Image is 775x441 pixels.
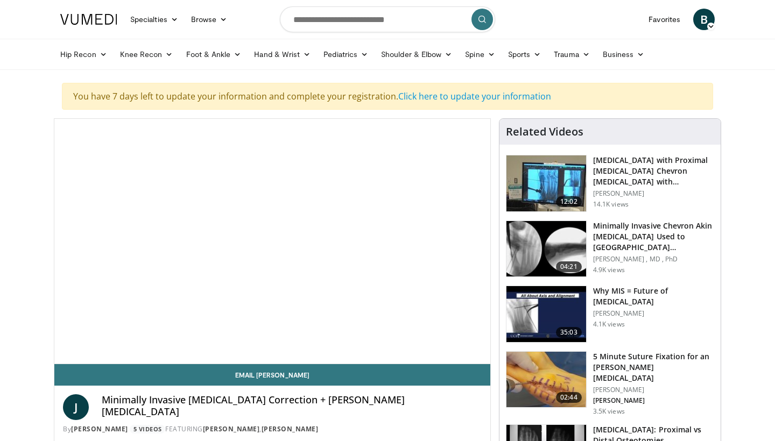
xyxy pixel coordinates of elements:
h4: Minimally Invasive [MEDICAL_DATA] Correction + [PERSON_NAME][MEDICAL_DATA] [102,394,482,417]
img: d2ad2a79-9ed4-4a84-b0ca-be5628b646eb.150x105_q85_crop-smart_upscale.jpg [506,286,586,342]
a: 35:03 Why MIS = Future of [MEDICAL_DATA] [PERSON_NAME] 4.1K views [506,286,714,343]
p: 14.1K views [593,200,629,209]
p: [PERSON_NAME] , MD , PhD [593,255,714,264]
video-js: Video Player [54,119,490,364]
img: 08be0349-593e-48f1-bfea-69f97c3c7a0f.150x105_q85_crop-smart_upscale.jpg [506,155,586,211]
a: [PERSON_NAME] [71,424,128,433]
a: Favorites [642,9,687,30]
a: Sports [502,44,548,65]
p: [PERSON_NAME] [593,189,714,198]
a: 12:02 [MEDICAL_DATA] with Proximal [MEDICAL_DATA] Chevron [MEDICAL_DATA] with [PERSON_NAME]… [PER... [506,155,714,212]
a: Email [PERSON_NAME] [54,364,490,386]
p: [PERSON_NAME] [593,396,714,405]
h3: Minimally Invasive Chevron Akin [MEDICAL_DATA] Used to [GEOGRAPHIC_DATA]… [593,220,714,253]
p: 3.5K views [593,407,625,416]
a: 04:21 Minimally Invasive Chevron Akin [MEDICAL_DATA] Used to [GEOGRAPHIC_DATA]… [PERSON_NAME] , M... [506,220,714,278]
a: Specialties [124,9,185,30]
a: Foot & Ankle [180,44,248,65]
a: J [63,394,89,420]
span: 12:02 [556,196,582,207]
h3: 5 Minute Suture Fixation for an [PERSON_NAME][MEDICAL_DATA] [593,351,714,383]
a: Knee Recon [114,44,180,65]
a: B [693,9,715,30]
span: 02:44 [556,392,582,403]
p: [PERSON_NAME] [593,386,714,394]
a: [PERSON_NAME] [203,424,260,433]
a: 02:44 5 Minute Suture Fixation for an [PERSON_NAME][MEDICAL_DATA] [PERSON_NAME] [PERSON_NAME] 3.5... [506,351,714,416]
h3: [MEDICAL_DATA] with Proximal [MEDICAL_DATA] Chevron [MEDICAL_DATA] with [PERSON_NAME]… [593,155,714,187]
a: Hip Recon [54,44,114,65]
img: e73f24f9-02ca-4bec-a641-813152ebe724.150x105_q85_crop-smart_upscale.jpg [506,221,586,277]
h3: Why MIS = Future of [MEDICAL_DATA] [593,286,714,307]
img: 86c107f5-1736-44c2-ba27-823b71f628f4.150x105_q85_crop-smart_upscale.jpg [506,352,586,408]
a: Shoulder & Elbow [375,44,459,65]
a: Hand & Wrist [248,44,317,65]
a: Click here to update your information [398,90,551,102]
a: [PERSON_NAME] [262,424,319,433]
h4: Related Videos [506,125,583,138]
p: [PERSON_NAME] [593,309,714,318]
a: 5 Videos [130,425,165,434]
a: Browse [185,9,234,30]
input: Search topics, interventions [280,6,495,32]
span: 35:03 [556,327,582,338]
a: Trauma [547,44,596,65]
div: You have 7 days left to update your information and complete your registration. [62,83,713,110]
div: By FEATURING , [63,424,482,434]
p: 4.9K views [593,266,625,274]
img: VuMedi Logo [60,14,117,25]
span: 04:21 [556,261,582,272]
a: Pediatrics [317,44,375,65]
p: 4.1K views [593,320,625,329]
a: Business [596,44,651,65]
a: Spine [459,44,501,65]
